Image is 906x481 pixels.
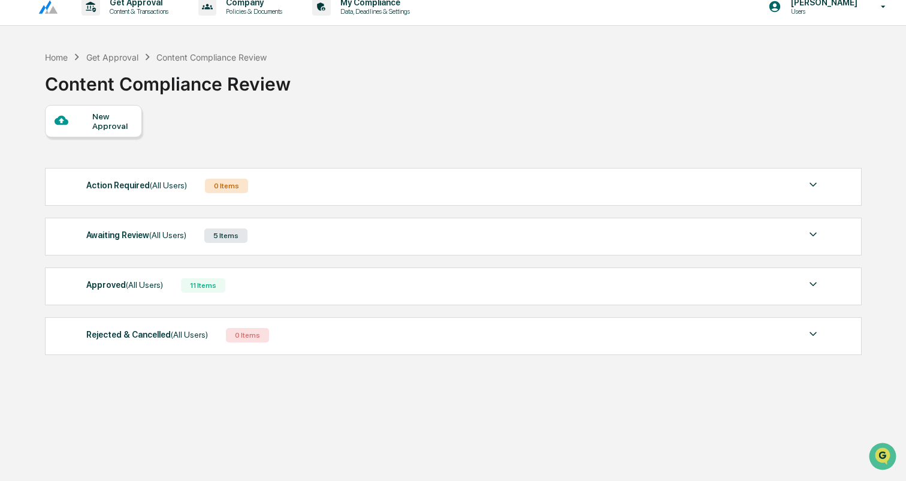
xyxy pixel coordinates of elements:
[24,151,77,163] span: Preclearance
[7,146,82,168] a: 🖐️Preclearance
[24,174,75,186] span: Data Lookup
[204,95,218,110] button: Start new chat
[7,169,80,191] a: 🔎Data Lookup
[205,179,248,193] div: 0 Items
[86,227,186,243] div: Awaiting Review
[806,227,820,242] img: caret
[216,7,288,16] p: Policies & Documents
[92,112,132,131] div: New Approval
[181,278,225,293] div: 11 Items
[12,25,218,44] p: How can we help?
[84,203,145,212] a: Powered byPylon
[41,104,152,113] div: We're available if you need us!
[86,178,187,193] div: Action Required
[806,277,820,291] img: caret
[87,152,96,162] div: 🗄️
[806,178,820,192] img: caret
[12,175,22,185] div: 🔎
[226,328,269,342] div: 0 Items
[82,146,153,168] a: 🗄️Attestations
[204,229,247,243] div: 5 Items
[806,327,820,341] img: caret
[12,92,34,113] img: 1746055101610-c473b297-6a78-478c-a979-82029cc54cd1
[149,230,186,240] span: (All Users)
[86,327,208,342] div: Rejected & Cancelled
[31,55,198,67] input: Clear
[45,52,68,62] div: Home
[781,7,863,16] p: Users
[41,92,197,104] div: Start new chat
[99,151,149,163] span: Attestations
[45,64,291,95] div: Content Compliance Review
[868,441,900,474] iframe: Open customer support
[86,277,163,293] div: Approved
[86,52,138,62] div: Get Approval
[331,7,416,16] p: Data, Deadlines & Settings
[150,181,187,190] span: (All Users)
[126,280,163,290] span: (All Users)
[119,203,145,212] span: Pylon
[171,330,208,339] span: (All Users)
[100,7,174,16] p: Content & Transactions
[12,152,22,162] div: 🖐️
[156,52,267,62] div: Content Compliance Review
